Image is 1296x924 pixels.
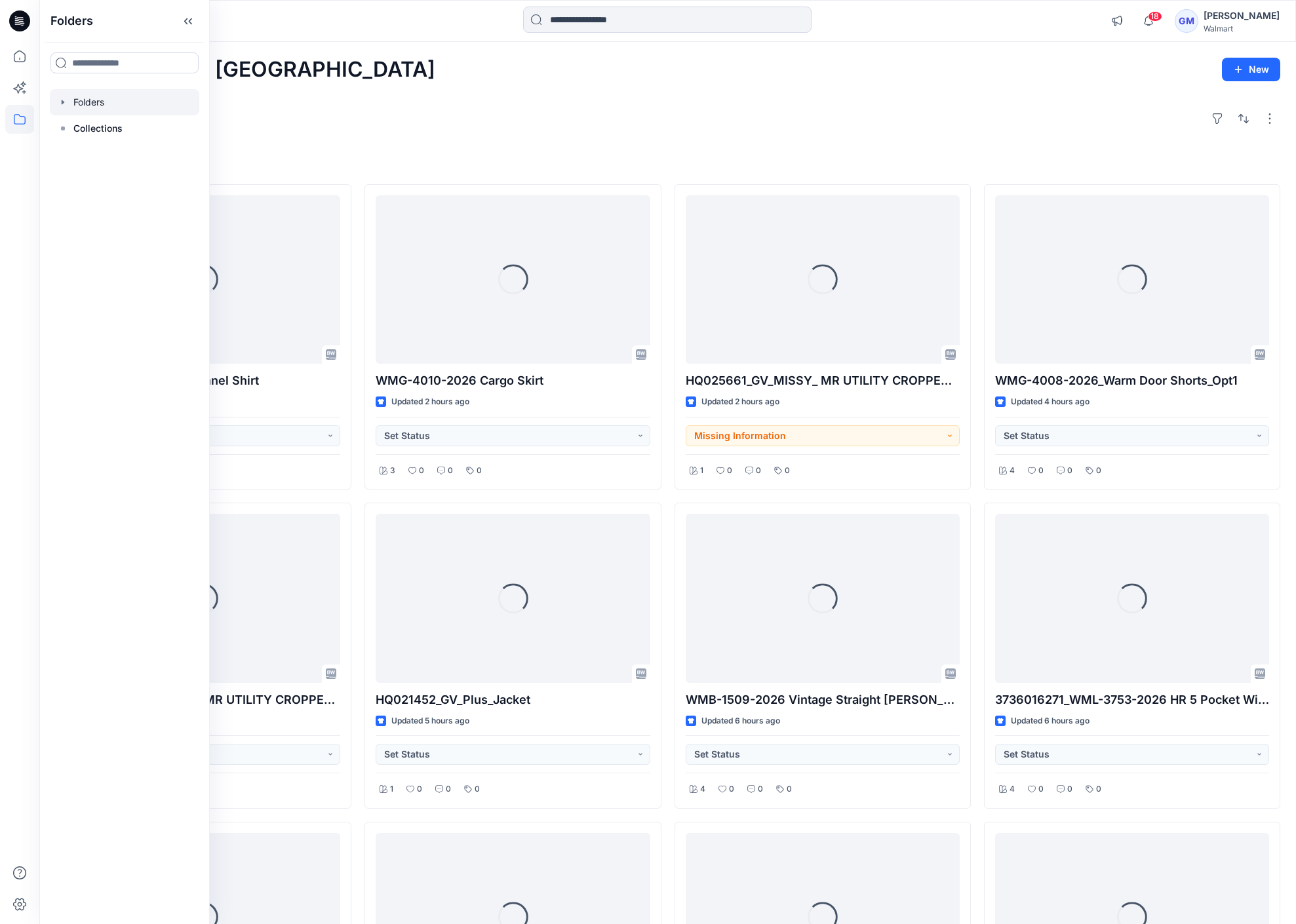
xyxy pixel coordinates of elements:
[390,464,395,478] p: 3
[686,372,960,390] p: HQ025661_GV_MISSY_ MR UTILITY CROPPED STRAIGHT LEG
[391,714,469,728] p: Updated 5 hours ago
[701,395,779,409] p: Updated 2 hours ago
[995,691,1269,709] p: 3736016271_WML-3753-2026 HR 5 Pocket Wide Leg - Inseam 30
[1038,782,1044,796] p: 0
[729,782,734,796] p: 0
[686,691,960,709] p: WMB-1509-2026 Vintage Straight [PERSON_NAME]
[700,464,703,478] p: 1
[701,714,780,728] p: Updated 6 hours ago
[1175,9,1198,33] div: GM
[475,782,480,796] p: 0
[391,395,469,409] p: Updated 2 hours ago
[756,464,761,478] p: 0
[55,58,435,82] h2: Welcome back, [GEOGRAPHIC_DATA]
[785,464,790,478] p: 0
[55,155,1280,171] h4: Styles
[1222,58,1280,81] button: New
[73,121,123,136] p: Collections
[700,782,705,796] p: 4
[1067,782,1072,796] p: 0
[1011,395,1090,409] p: Updated 4 hours ago
[1038,464,1044,478] p: 0
[1096,464,1101,478] p: 0
[1010,464,1015,478] p: 4
[1096,782,1101,796] p: 0
[390,782,393,796] p: 1
[1010,782,1015,796] p: 4
[1204,8,1280,24] div: [PERSON_NAME]
[446,782,451,796] p: 0
[1204,24,1280,33] div: Walmart
[417,782,422,796] p: 0
[995,372,1269,390] p: WMG-4008-2026_Warm Door Shorts_Opt1
[727,464,732,478] p: 0
[1011,714,1090,728] p: Updated 6 hours ago
[448,464,453,478] p: 0
[376,372,650,390] p: WMG-4010-2026 Cargo Skirt
[787,782,792,796] p: 0
[758,782,763,796] p: 0
[376,691,650,709] p: HQ021452_GV_Plus_Jacket
[1067,464,1072,478] p: 0
[1148,11,1162,22] span: 18
[477,464,482,478] p: 0
[419,464,424,478] p: 0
